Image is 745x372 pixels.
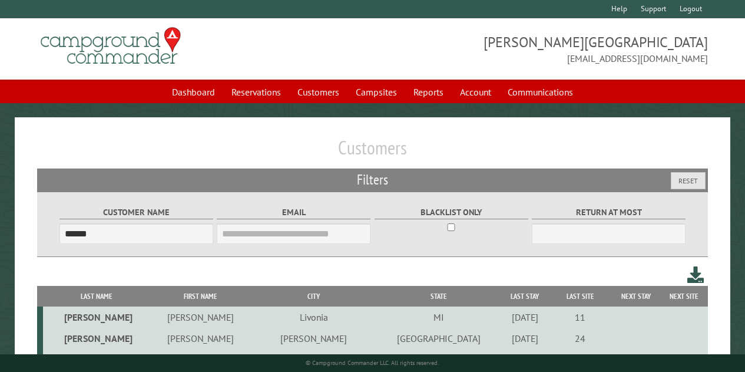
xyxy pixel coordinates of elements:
[406,81,451,103] a: Reports
[453,81,498,103] a: Account
[37,23,184,69] img: Campground Commander
[376,307,502,328] td: MI
[37,136,708,169] h1: Customers
[290,81,346,103] a: Customers
[165,81,222,103] a: Dashboard
[375,206,528,219] label: Blacklist only
[150,307,251,328] td: [PERSON_NAME]
[504,311,547,323] div: [DATE]
[501,81,580,103] a: Communications
[532,206,686,219] label: Return at most
[501,286,548,307] th: Last Stay
[548,328,612,349] td: 24
[373,32,708,65] span: [PERSON_NAME][GEOGRAPHIC_DATA] [EMAIL_ADDRESS][DOMAIN_NAME]
[671,172,706,189] button: Reset
[306,359,439,367] small: © Campground Commander LLC. All rights reserved.
[43,328,150,349] td: [PERSON_NAME]
[376,328,502,349] td: [GEOGRAPHIC_DATA]
[548,286,612,307] th: Last Site
[150,349,251,370] td: [PERSON_NAME]
[37,169,708,191] h2: Filters
[504,333,547,344] div: [DATE]
[251,307,376,328] td: Livonia
[43,286,150,307] th: Last Name
[251,328,376,349] td: [PERSON_NAME]
[251,286,376,307] th: City
[687,264,704,286] a: Download this customer list (.csv)
[224,81,288,103] a: Reservations
[376,349,502,370] td: AR
[217,206,370,219] label: Email
[150,328,251,349] td: [PERSON_NAME]
[548,349,612,370] td: Tiny Cabin
[43,349,150,370] td: [PERSON_NAME]
[150,286,251,307] th: First Name
[661,286,708,307] th: Next Site
[251,349,376,370] td: MAYFLOWER
[612,286,661,307] th: Next Stay
[59,206,213,219] label: Customer Name
[43,307,150,328] td: [PERSON_NAME]
[349,81,404,103] a: Campsites
[548,307,612,328] td: 11
[376,286,502,307] th: State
